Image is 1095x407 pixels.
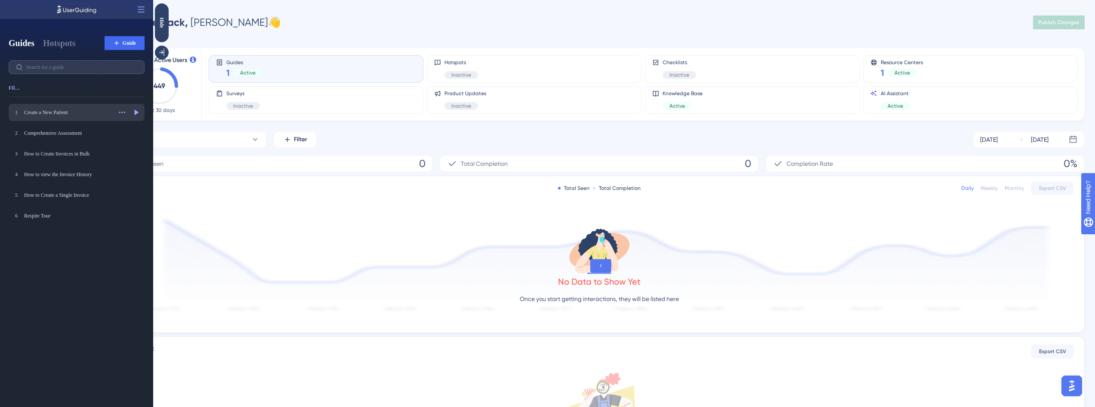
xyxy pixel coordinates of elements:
[1039,185,1066,192] span: Export CSV
[226,59,262,65] span: Guides
[26,64,137,70] input: Search for a guide
[1033,16,1085,29] button: Publish Changes
[558,276,641,288] div: No Data to Show Yet
[451,103,471,109] span: Inactive
[105,36,145,50] button: Guide
[12,149,21,158] div: 3
[12,129,21,137] div: 2
[24,212,143,219] div: Respite Tour
[663,59,696,66] span: Checklists
[12,170,21,179] div: 4
[131,55,187,65] span: Monthly Active Users
[787,158,833,169] span: Completion Rate
[895,69,910,76] span: Active
[1031,345,1074,358] button: Export CSV
[24,192,143,199] div: How to Create a Single Invoice
[10,4,109,18] span: Add a button to this hotspot that will not show the hotspot again to the user who clicks it.
[461,158,508,169] span: Total Completion
[24,150,143,157] div: How to Create Invoices in Bulk
[444,90,486,97] span: Product Updates
[12,108,21,117] div: 1
[961,185,974,192] div: Daily
[12,211,21,220] div: 6
[9,37,34,49] button: Guides
[881,59,923,65] span: Resource Centers
[43,37,76,49] button: Hotspots
[980,134,998,145] div: [DATE]
[663,90,703,97] span: Knowledge Base
[881,67,884,79] span: 1
[1064,157,1077,171] span: 0%
[24,109,112,116] div: Create a New Patient
[154,82,165,90] text: 449
[981,185,998,192] div: Weekly
[1031,134,1049,145] div: [DATE]
[1039,348,1066,355] span: Export CSV
[888,103,903,109] span: Active
[114,16,281,29] div: [PERSON_NAME] 👋
[294,134,307,145] span: Filter
[669,103,685,109] span: Active
[226,90,260,97] span: Surveys
[520,294,679,304] p: Once you start getting interactions, they will be listed here
[593,185,641,192] div: Total Completion
[451,71,471,78] span: Inactive
[114,131,267,148] button: All Guides
[20,2,54,12] span: Need Help?
[745,157,751,171] span: 0
[9,81,21,95] button: Filter
[9,84,21,91] span: Filter
[233,103,253,109] span: Inactive
[419,157,426,171] span: 0
[24,130,143,137] div: Comprehensive Assessment
[24,171,143,178] div: How to view the Invoice History
[240,69,256,76] span: Active
[558,185,589,192] div: Total Seen
[123,40,136,47] span: Guide
[12,191,21,199] div: 5
[1005,185,1024,192] div: Monthly
[1038,19,1080,26] span: Publish Changes
[444,59,478,66] span: Hotspots
[881,90,910,97] span: AI Assistant
[226,67,230,79] span: 1
[274,131,317,148] button: Filter
[144,107,175,114] span: Last 30 days
[669,71,689,78] span: Inactive
[1031,181,1074,195] button: Export CSV
[1059,373,1085,399] iframe: UserGuiding AI Assistant Launcher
